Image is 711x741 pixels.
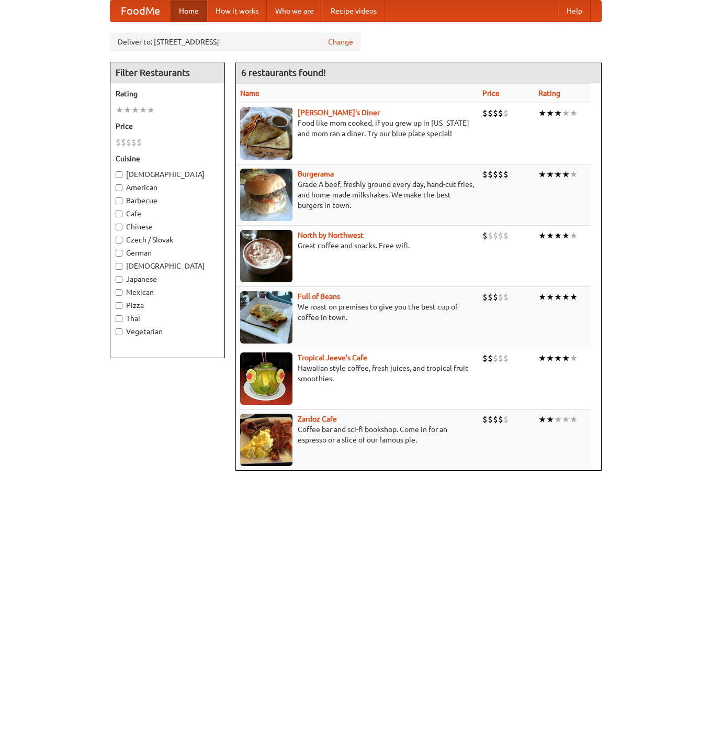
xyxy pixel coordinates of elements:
[538,169,546,180] li: ★
[493,291,498,303] li: $
[562,414,570,425] li: ★
[546,291,554,303] li: ★
[538,89,560,97] a: Rating
[503,291,509,303] li: $
[116,302,122,309] input: Pizza
[546,352,554,364] li: ★
[116,248,219,258] label: German
[562,230,570,241] li: ★
[116,315,122,322] input: Thai
[116,121,219,131] h5: Price
[482,169,488,180] li: $
[121,137,126,148] li: $
[488,107,493,119] li: $
[488,352,493,364] li: $
[503,414,509,425] li: $
[503,352,509,364] li: $
[554,414,562,425] li: ★
[562,291,570,303] li: ★
[116,182,219,193] label: American
[498,291,503,303] li: $
[240,363,474,384] p: Hawaiian style coffee, fresh juices, and tropical fruit smoothies.
[139,104,147,116] li: ★
[298,108,380,117] a: [PERSON_NAME]'s Diner
[570,107,578,119] li: ★
[554,291,562,303] li: ★
[298,292,340,301] b: Full of Beans
[116,274,219,284] label: Japanese
[493,230,498,241] li: $
[240,302,474,323] p: We roast on premises to give you the best cup of coffee in town.
[116,263,122,270] input: [DEMOGRAPHIC_DATA]
[116,171,122,178] input: [DEMOGRAPHIC_DATA]
[558,1,591,21] a: Help
[488,230,493,241] li: $
[322,1,385,21] a: Recipe videos
[116,195,219,206] label: Barbecue
[116,237,122,244] input: Czech / Slovak
[503,230,509,241] li: $
[298,353,367,362] b: Tropical Jeeve's Cafe
[240,118,474,139] p: Food like mom cooked, if you grew up in [US_STATE] and mom ran a diner. Try our blue plate special!
[240,230,292,282] img: north.jpg
[116,184,122,191] input: American
[498,230,503,241] li: $
[240,89,259,97] a: Name
[240,352,292,405] img: jeeves.jpg
[116,137,121,148] li: $
[267,1,322,21] a: Who we are
[116,153,219,164] h5: Cuisine
[116,169,219,180] label: [DEMOGRAPHIC_DATA]
[240,414,292,466] img: zardoz.jpg
[116,224,122,230] input: Chinese
[493,414,498,425] li: $
[147,104,155,116] li: ★
[240,169,292,221] img: burgerama.jpg
[298,231,364,239] b: North by Northwest
[298,415,337,423] a: Zardoz Cafe
[116,313,219,324] label: Thai
[137,137,142,148] li: $
[482,414,488,425] li: $
[498,107,503,119] li: $
[538,107,546,119] li: ★
[240,240,474,251] p: Great coffee and snacks. Free wifi.
[488,414,493,425] li: $
[126,137,131,148] li: $
[116,289,122,296] input: Mexican
[554,352,562,364] li: ★
[110,62,224,83] h4: Filter Restaurants
[498,169,503,180] li: $
[546,169,554,180] li: ★
[328,37,353,47] a: Change
[207,1,267,21] a: How it works
[570,230,578,241] li: ★
[546,414,554,425] li: ★
[482,352,488,364] li: $
[240,107,292,160] img: sallys.jpg
[538,230,546,241] li: ★
[538,414,546,425] li: ★
[503,107,509,119] li: $
[482,107,488,119] li: $
[240,179,474,211] p: Grade A beef, freshly ground every day, hand-cut fries, and home-made milkshakes. We make the bes...
[116,328,122,335] input: Vegetarian
[554,169,562,180] li: ★
[116,197,122,204] input: Barbecue
[116,211,122,217] input: Cafe
[116,89,219,99] h5: Rating
[570,414,578,425] li: ★
[546,107,554,119] li: ★
[298,170,334,178] a: Burgerama
[116,250,122,257] input: German
[110,32,361,51] div: Deliver to: [STREET_ADDRESS]
[546,230,554,241] li: ★
[240,291,292,344] img: beans.jpg
[570,169,578,180] li: ★
[482,291,488,303] li: $
[116,208,219,219] label: Cafe
[498,414,503,425] li: $
[538,352,546,364] li: ★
